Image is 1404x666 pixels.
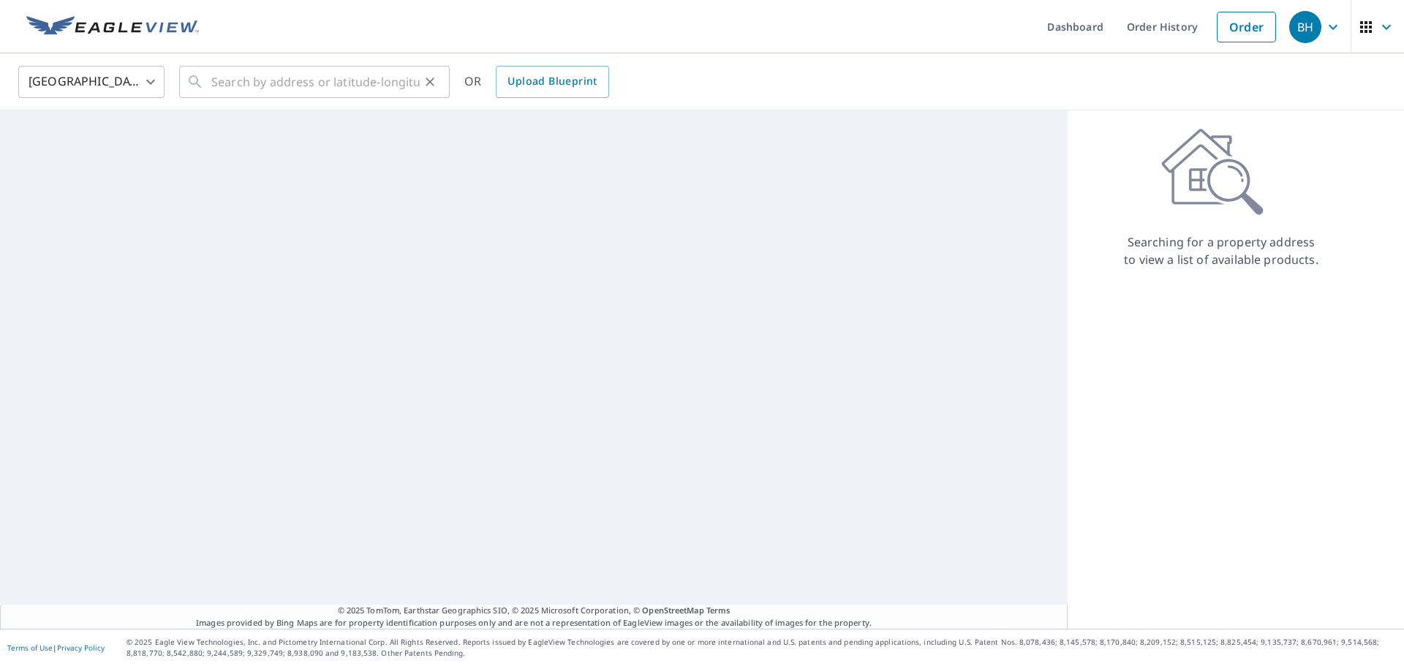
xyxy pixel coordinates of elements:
a: Terms [706,605,731,616]
input: Search by address or latitude-longitude [211,61,420,102]
p: | [7,643,105,652]
a: Upload Blueprint [496,66,608,98]
div: [GEOGRAPHIC_DATA] [18,61,165,102]
a: Order [1217,12,1276,42]
p: © 2025 Eagle View Technologies, Inc. and Pictometry International Corp. All Rights Reserved. Repo... [127,637,1397,659]
a: Terms of Use [7,643,53,653]
a: Privacy Policy [57,643,105,653]
img: EV Logo [26,16,199,38]
div: OR [464,66,609,98]
span: Upload Blueprint [507,72,597,91]
div: BH [1289,11,1321,43]
span: © 2025 TomTom, Earthstar Geographics SIO, © 2025 Microsoft Corporation, © [338,605,731,617]
button: Clear [420,72,440,92]
a: OpenStreetMap [642,605,703,616]
p: Searching for a property address to view a list of available products. [1123,233,1319,268]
